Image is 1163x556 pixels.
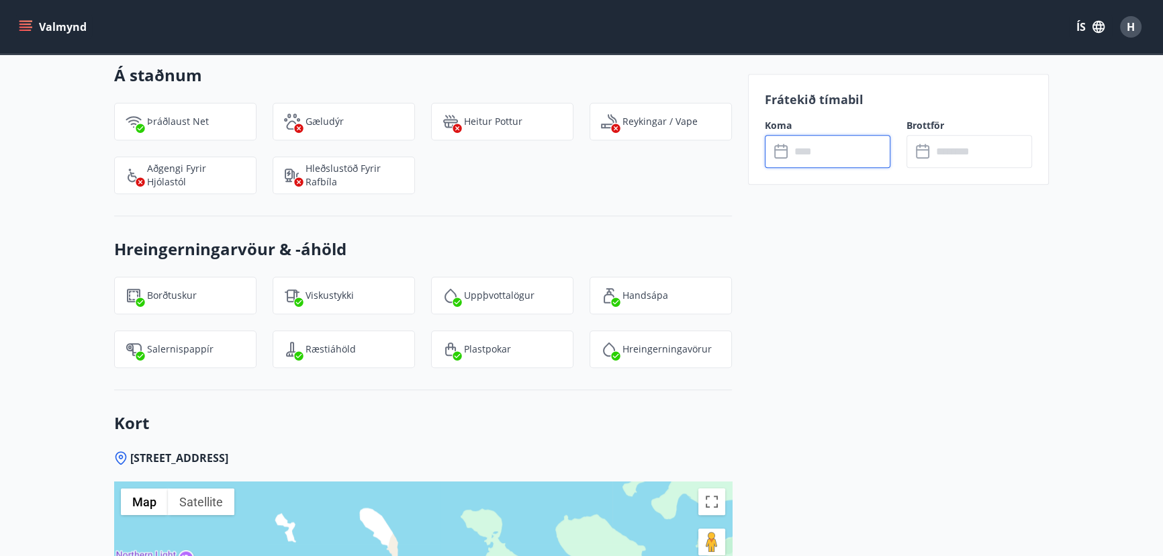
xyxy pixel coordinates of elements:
p: Heitur pottur [464,115,522,128]
p: Hreingerningavörur [622,342,712,356]
img: 8IYIKVZQyRlUC6HQIIUSdjpPGRncJsz2RzLgWvp4.svg [126,167,142,183]
button: ÍS [1069,15,1112,39]
p: Reykingar / Vape [622,115,698,128]
span: H [1127,19,1135,34]
img: FQTGzxj9jDlMaBqrp2yyjtzD4OHIbgqFuIf1EfZm.svg [126,287,142,304]
img: JsUkc86bAWErts0UzsjU3lk4pw2986cAIPoh8Yw7.svg [126,341,142,357]
img: IEMZxl2UAX2uiPqnGqR2ECYTbkBjM7IGMvKNT7zJ.svg [601,341,617,357]
img: pxcaIm5dSOV3FS4whs1soiYWTwFQvksT25a9J10C.svg [284,113,300,130]
img: h89QDIuHlAdpqTriuIvuEWkTH976fOgBEOOeu1mi.svg [443,113,459,130]
button: Show satellite imagery [168,488,234,515]
p: Uppþvottalögur [464,289,534,302]
p: Viskustykki [306,289,354,302]
p: Þráðlaust net [147,115,209,128]
img: nH7E6Gw2rvWFb8XaSdRp44dhkQaj4PJkOoRYItBQ.svg [284,167,300,183]
p: Frátekið tímabil [765,91,1032,108]
h3: Kort [114,412,732,434]
h3: Hreingerningarvöur & -áhöld [114,238,732,261]
p: Plastpokar [464,342,511,356]
img: 96TlfpxwFVHR6UM9o3HrTVSiAREwRYtsizir1BR0.svg [601,287,617,304]
img: QNIUl6Cv9L9rHgMXwuzGLuiJOj7RKqxk9mBFPqjq.svg [601,113,617,130]
p: Ræstiáhöld [306,342,356,356]
img: y5Bi4hK1jQC9cBVbXcWRSDyXCR2Ut8Z2VPlYjj17.svg [443,287,459,304]
img: tIVzTFYizac3SNjIS52qBBKOADnNn3qEFySneclv.svg [284,287,300,304]
button: Drag Pegman onto the map to open Street View [698,528,725,555]
p: Handsápa [622,289,668,302]
button: menu [16,15,92,39]
p: Salernispappír [147,342,214,356]
button: Toggle fullscreen view [698,488,725,515]
p: Aðgengi fyrir hjólastól [147,162,245,189]
label: Koma [765,119,890,132]
h3: Á staðnum [114,64,732,87]
p: Hleðslustöð fyrir rafbíla [306,162,404,189]
p: Borðtuskur [147,289,197,302]
img: SlvAEwkhHzUr2WUcYfu25KskUF59LiO0z1AgpugR.svg [443,341,459,357]
label: Brottför [906,119,1032,132]
button: Show street map [121,488,168,515]
img: HJRyFFsYp6qjeUYhR4dAD8CaCEsnIFYZ05miwXoh.svg [126,113,142,130]
span: [STREET_ADDRESS] [130,451,228,465]
img: saOQRUK9k0plC04d75OSnkMeCb4WtbSIwuaOqe9o.svg [284,341,300,357]
p: Gæludýr [306,115,344,128]
button: H [1115,11,1147,43]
